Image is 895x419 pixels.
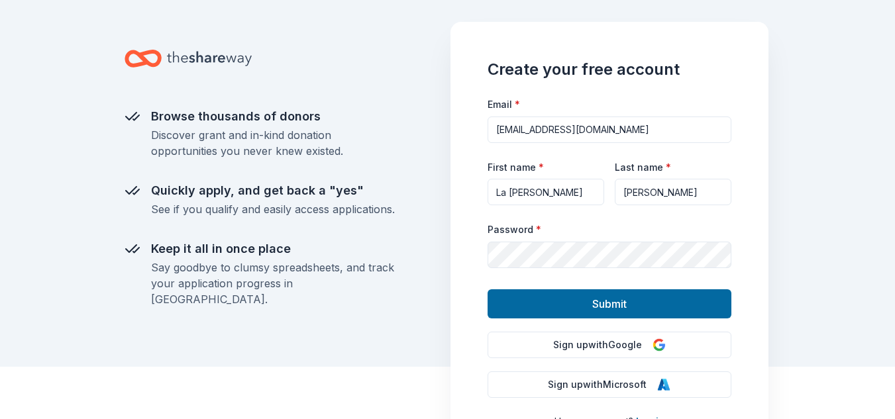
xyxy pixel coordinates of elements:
div: Quickly apply, and get back a "yes" [151,180,395,201]
div: Keep it all in once place [151,238,395,259]
button: Sign upwithMicrosoft [488,371,731,398]
div: Browse thousands of donors [151,106,395,127]
label: Password [488,223,541,236]
div: Say goodbye to clumsy spreadsheets, and track your application progress in [GEOGRAPHIC_DATA]. [151,259,395,307]
div: Discover grant and in-kind donation opportunities you never knew existed. [151,127,395,159]
label: First name [488,161,544,174]
img: Google Logo [653,338,666,351]
button: Sign upwithGoogle [488,332,731,358]
button: Submit [488,289,731,318]
img: Microsoft Logo [657,378,670,391]
span: Submit [592,295,627,312]
h1: Create your free account [488,59,731,80]
div: See if you qualify and easily access applications. [151,201,395,217]
label: Last name [615,161,671,174]
label: Email [488,98,520,111]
